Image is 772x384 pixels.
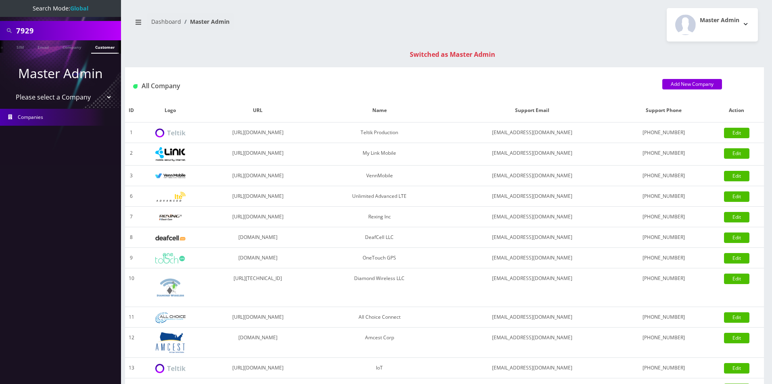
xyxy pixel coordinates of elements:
[724,191,749,202] a: Edit
[203,99,313,122] th: URL
[313,248,446,268] td: OneTouch GPS
[203,307,313,328] td: [URL][DOMAIN_NAME]
[313,99,446,122] th: Name
[662,79,722,89] a: Add New Company
[18,114,43,120] span: Companies
[125,328,138,358] td: 12
[203,227,313,248] td: [DOMAIN_NAME]
[709,99,764,122] th: Action
[125,227,138,248] td: 8
[313,358,446,378] td: IoT
[446,248,618,268] td: [EMAIL_ADDRESS][DOMAIN_NAME]
[125,268,138,307] td: 10
[313,207,446,227] td: Rexing Inc
[700,17,739,24] h2: Master Admin
[58,40,86,53] a: Company
[13,40,28,53] a: SIM
[446,143,618,166] td: [EMAIL_ADDRESS][DOMAIN_NAME]
[203,248,313,268] td: [DOMAIN_NAME]
[133,82,650,90] h1: All Company
[155,147,186,161] img: My Link Mobile
[667,8,758,42] button: Master Admin
[203,186,313,207] td: [URL][DOMAIN_NAME]
[724,212,749,222] a: Edit
[313,227,446,248] td: DeafCell LLC
[33,40,53,53] a: Email
[91,40,119,54] a: Customer
[155,272,186,303] img: Diamond Wireless LLC
[618,122,709,143] td: [PHONE_NUMBER]
[724,253,749,264] a: Edit
[618,143,709,166] td: [PHONE_NUMBER]
[446,166,618,186] td: [EMAIL_ADDRESS][DOMAIN_NAME]
[203,166,313,186] td: [URL][DOMAIN_NAME]
[155,173,186,179] img: VennMobile
[151,18,181,25] a: Dashboard
[618,186,709,207] td: [PHONE_NUMBER]
[125,166,138,186] td: 3
[313,143,446,166] td: My Link Mobile
[618,227,709,248] td: [PHONE_NUMBER]
[618,166,709,186] td: [PHONE_NUMBER]
[203,358,313,378] td: [URL][DOMAIN_NAME]
[125,186,138,207] td: 6
[70,4,88,12] strong: Global
[131,13,438,36] nav: breadcrumb
[125,122,138,143] td: 1
[33,4,88,12] span: Search Mode:
[133,50,772,59] div: Switched as Master Admin
[313,307,446,328] td: All Choice Connect
[618,358,709,378] td: [PHONE_NUMBER]
[155,253,186,264] img: OneTouch GPS
[16,23,119,38] input: Search All Companies
[724,312,749,323] a: Edit
[203,328,313,358] td: [DOMAIN_NAME]
[181,17,230,26] li: Master Admin
[618,207,709,227] td: [PHONE_NUMBER]
[446,307,618,328] td: [EMAIL_ADDRESS][DOMAIN_NAME]
[313,122,446,143] td: Teltik Production
[446,186,618,207] td: [EMAIL_ADDRESS][DOMAIN_NAME]
[125,99,138,122] th: ID
[446,99,618,122] th: Support Email
[125,307,138,328] td: 11
[618,99,709,122] th: Support Phone
[313,186,446,207] td: Unlimited Advanced LTE
[446,328,618,358] td: [EMAIL_ADDRESS][DOMAIN_NAME]
[446,358,618,378] td: [EMAIL_ADDRESS][DOMAIN_NAME]
[138,99,203,122] th: Logo
[724,171,749,181] a: Edit
[446,268,618,307] td: [EMAIL_ADDRESS][DOMAIN_NAME]
[724,363,749,374] a: Edit
[313,166,446,186] td: VennMobile
[125,358,138,378] td: 13
[155,364,186,373] img: IoT
[724,333,749,343] a: Edit
[724,128,749,138] a: Edit
[618,248,709,268] td: [PHONE_NUMBER]
[155,312,186,323] img: All Choice Connect
[446,207,618,227] td: [EMAIL_ADDRESS][DOMAIN_NAME]
[203,143,313,166] td: [URL][DOMAIN_NAME]
[203,122,313,143] td: [URL][DOMAIN_NAME]
[125,143,138,166] td: 2
[155,129,186,138] img: Teltik Production
[313,268,446,307] td: Diamond Wireless LLC
[724,232,749,243] a: Edit
[724,274,749,284] a: Edit
[446,227,618,248] td: [EMAIL_ADDRESS][DOMAIN_NAME]
[446,122,618,143] td: [EMAIL_ADDRESS][DOMAIN_NAME]
[618,307,709,328] td: [PHONE_NUMBER]
[133,84,138,89] img: All Company
[155,214,186,221] img: Rexing Inc
[155,235,186,241] img: DeafCell LLC
[203,207,313,227] td: [URL][DOMAIN_NAME]
[618,328,709,358] td: [PHONE_NUMBER]
[125,248,138,268] td: 9
[313,328,446,358] td: Amcest Corp
[618,268,709,307] td: [PHONE_NUMBER]
[155,192,186,202] img: Unlimited Advanced LTE
[724,148,749,159] a: Edit
[203,268,313,307] td: [URL][TECHNICAL_ID]
[125,207,138,227] td: 7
